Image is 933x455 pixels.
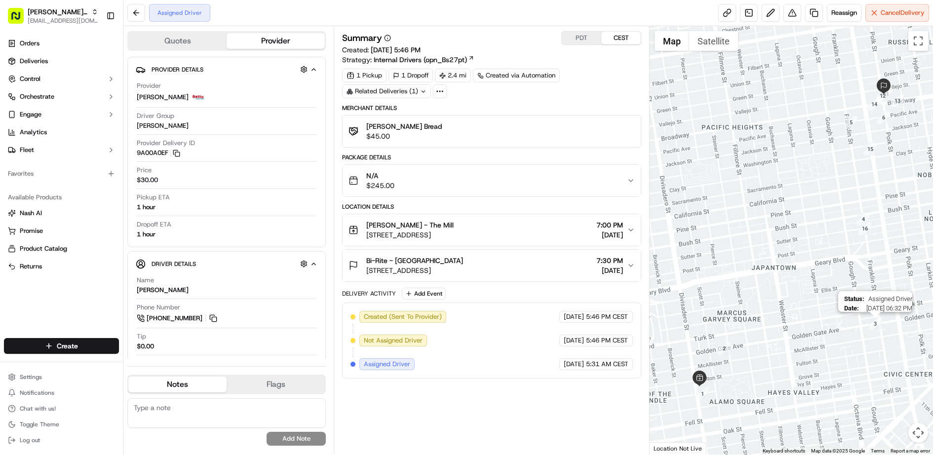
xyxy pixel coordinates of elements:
[137,166,152,175] span: Price
[831,8,857,17] span: Reassign
[596,265,623,275] span: [DATE]
[364,336,423,345] span: Not Assigned Driver
[10,39,180,55] p: Welcome 👋
[8,262,115,271] a: Returns
[342,290,396,298] div: Delivery Activity
[137,276,154,285] span: Name
[596,256,623,265] span: 7:30 PM
[473,69,560,82] div: Created via Automation
[28,17,98,25] button: [EMAIL_ADDRESS][DOMAIN_NAME]
[364,312,442,321] span: Created (Sent To Provider)
[147,314,202,323] span: [PHONE_NUMBER]
[34,104,125,112] div: We're available if you need us!
[366,121,442,131] span: [PERSON_NAME] Bread
[20,75,40,83] span: Control
[4,71,119,87] button: Control
[718,342,731,355] div: 2
[20,389,54,397] span: Notifications
[366,181,394,190] span: $245.00
[98,167,119,174] span: Pylon
[57,341,78,351] span: Create
[4,124,119,140] a: Analytics
[26,63,178,74] input: Got a question? Start typing here...
[908,423,928,443] button: Map camera controls
[20,405,56,413] span: Chat with us!
[137,176,158,185] span: $30.00
[34,94,162,104] div: Start new chat
[342,55,474,65] div: Strategy:
[652,442,685,455] img: Google
[137,149,180,157] button: 9A00A0EF
[366,220,454,230] span: [PERSON_NAME] - The Mill
[70,166,119,174] a: Powered byPylon
[864,143,877,155] div: 15
[20,128,47,137] span: Analytics
[4,4,102,28] button: [PERSON_NAME] Transportation[EMAIL_ADDRESS][DOMAIN_NAME]
[4,205,119,221] button: Nash AI
[342,203,641,211] div: Location Details
[891,94,904,107] div: 13
[4,36,119,51] a: Orders
[8,244,115,253] a: Product Catalog
[4,166,119,182] div: Favorites
[342,153,641,161] div: Package Details
[844,304,859,312] span: Date :
[564,312,584,321] span: [DATE]
[342,104,641,112] div: Merchant Details
[877,111,890,124] div: 6
[20,143,76,152] span: Knowledge Base
[4,370,119,384] button: Settings
[689,31,738,51] button: Show satellite imagery
[371,45,421,54] span: [DATE] 5:46 PM
[4,386,119,400] button: Notifications
[137,313,219,324] a: [PHONE_NUMBER]
[10,144,18,152] div: 📗
[863,304,912,312] span: [DATE] 06:32 PM
[137,139,195,148] span: Provider Delivery ID
[696,387,709,400] div: 1
[366,131,442,141] span: $45.00
[366,171,394,181] span: N/A
[20,420,59,428] span: Toggle Theme
[227,377,325,392] button: Flags
[168,97,180,109] button: Start new chat
[650,442,706,455] div: Location Not Live
[20,436,40,444] span: Log out
[137,121,189,130] span: [PERSON_NAME]
[152,260,196,268] span: Driver Details
[137,81,161,90] span: Provider
[596,220,623,230] span: 7:00 PM
[868,98,881,111] div: 14
[601,32,641,44] button: CEST
[20,209,42,218] span: Nash AI
[137,303,180,312] span: Phone Number
[586,336,628,345] span: 5:46 PM CEST
[586,360,628,369] span: 5:31 AM CEST
[4,89,119,105] button: Orchestrate
[655,31,689,51] button: Show street map
[128,377,227,392] button: Notes
[4,402,119,416] button: Chat with us!
[20,110,41,119] span: Engage
[845,116,857,129] div: 5
[342,34,382,42] h3: Summary
[93,143,158,152] span: API Documentation
[652,442,685,455] a: Open this area in Google Maps (opens a new window)
[564,360,584,369] span: [DATE]
[8,227,115,235] a: Promise
[871,448,885,454] a: Terms (opens in new tab)
[6,139,79,156] a: 📗Knowledge Base
[586,312,628,321] span: 5:46 PM CEST
[152,66,203,74] span: Provider Details
[366,265,463,275] span: [STREET_ADDRESS]
[343,250,641,281] button: Bi-Rite - [GEOGRAPHIC_DATA][STREET_ADDRESS]7:30 PM[DATE]
[4,142,119,158] button: Fleet
[763,448,805,455] button: Keyboard shortcuts
[4,433,119,447] button: Log out
[10,9,30,29] img: Nash
[374,55,467,65] span: Internal Drivers (opn_Bs27pt)
[128,33,227,49] button: Quotes
[137,332,146,341] span: Tip
[366,230,454,240] span: [STREET_ADDRESS]
[891,448,930,454] a: Report a map error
